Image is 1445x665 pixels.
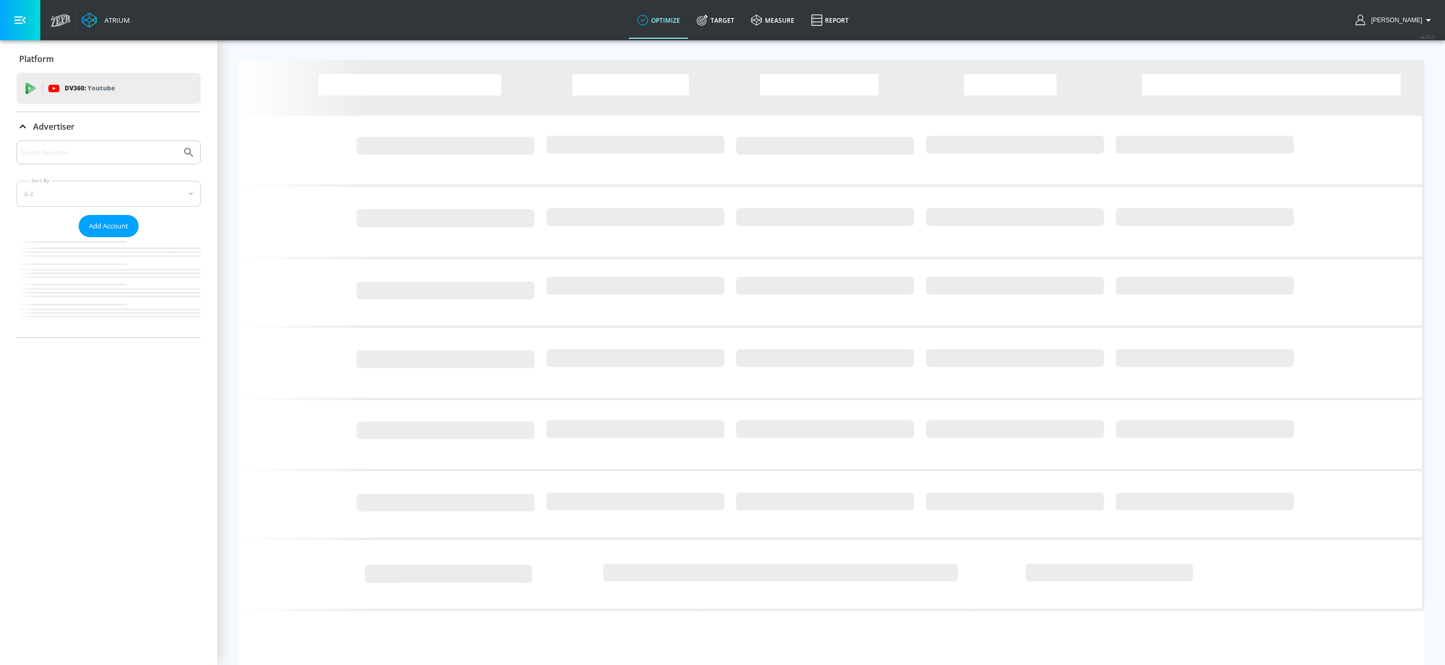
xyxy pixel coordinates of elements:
span: login as: ashley.jan@zefr.com [1367,17,1422,24]
p: Advertiser [33,121,74,132]
div: Platform [17,44,201,73]
div: Advertiser [17,141,201,337]
a: optimize [629,2,688,39]
button: [PERSON_NAME] [1356,14,1435,26]
div: Atrium [100,16,130,25]
a: measure [743,2,803,39]
button: Add Account [79,215,139,237]
span: Add Account [89,220,128,232]
span: v 4.25.2 [1420,34,1435,40]
a: Report [803,2,857,39]
p: Platform [19,53,54,65]
input: Search by name [21,146,177,159]
a: Target [688,2,743,39]
p: DV360: [65,83,115,94]
p: Youtube [87,83,115,94]
label: Sort By [29,177,52,184]
div: DV360: Youtube [17,73,201,104]
div: A-Z [17,181,201,207]
a: Atrium [82,12,130,28]
nav: list of Advertiser [17,237,201,337]
div: Advertiser [17,112,201,141]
